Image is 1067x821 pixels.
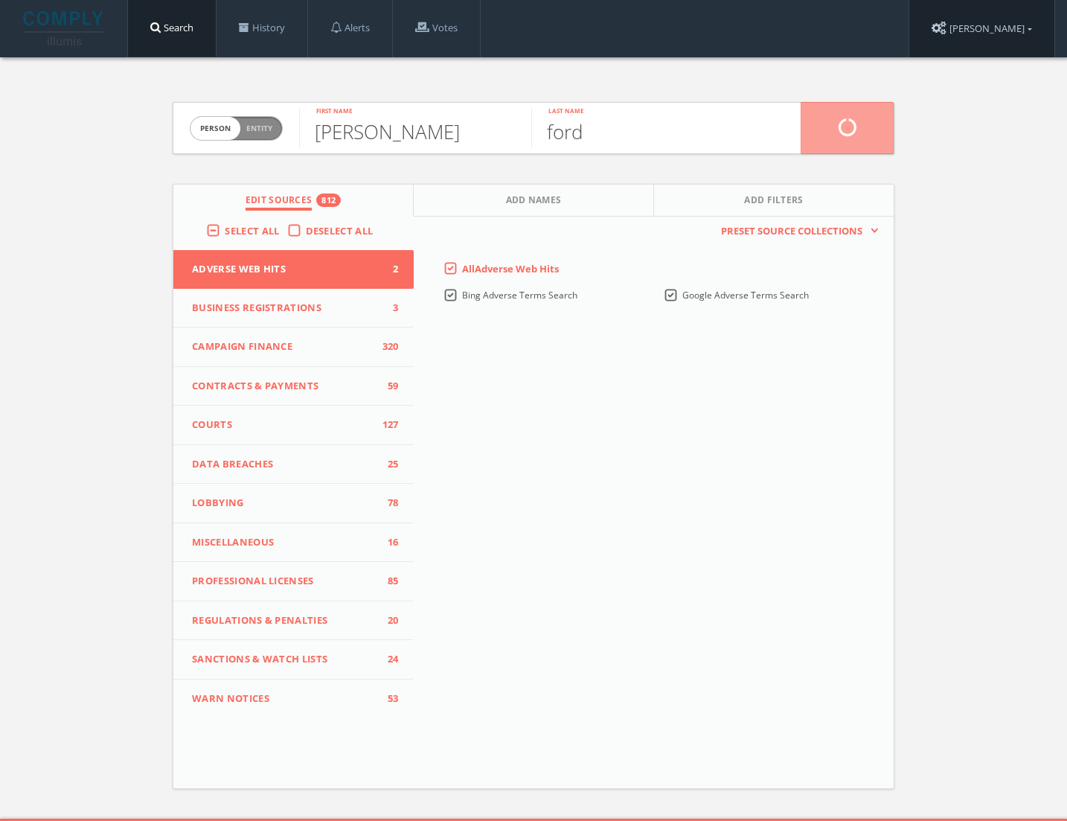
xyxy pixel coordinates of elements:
button: Add Filters [654,185,894,217]
button: Courts127 [173,406,414,445]
span: Add Filters [744,194,804,211]
div: 812 [316,194,341,207]
span: 59 [377,379,399,394]
button: Campaign Finance320 [173,328,414,367]
button: Preset Source Collections [714,224,879,239]
span: 127 [377,418,399,432]
button: Business Registrations3 [173,289,414,328]
span: 24 [377,652,399,667]
button: WARN Notices53 [173,680,414,718]
span: 320 [377,339,399,354]
span: 85 [377,574,399,589]
span: 3 [377,301,399,316]
button: Adverse Web Hits2 [173,250,414,289]
span: 25 [377,457,399,472]
button: Professional Licenses85 [173,562,414,601]
span: Deselect All [306,224,374,237]
span: Contracts & Payments [192,379,377,394]
span: Entity [246,123,272,134]
span: Professional Licenses [192,574,377,589]
span: person [190,117,240,140]
span: All Adverse Web Hits [462,262,559,275]
span: Regulations & Penalties [192,613,377,628]
span: 2 [377,262,399,277]
button: Contracts & Payments59 [173,367,414,406]
span: Lobbying [192,496,377,511]
span: 20 [377,613,399,628]
button: Miscellaneous16 [173,523,414,563]
span: Add Names [506,194,562,211]
span: 78 [377,496,399,511]
button: Data Breaches25 [173,445,414,485]
span: Sanctions & Watch Lists [192,652,377,667]
span: Miscellaneous [192,535,377,550]
button: Lobbying78 [173,484,414,523]
span: Google Adverse Terms Search [682,289,809,301]
button: Regulations & Penalties20 [173,601,414,641]
span: Edit Sources [246,194,313,211]
button: Add Names [414,185,654,217]
button: Sanctions & Watch Lists24 [173,640,414,680]
span: Select All [225,224,279,237]
span: Bing Adverse Terms Search [462,289,577,301]
span: 16 [377,535,399,550]
span: Campaign Finance [192,339,377,354]
img: illumis [23,11,106,45]
span: Preset Source Collections [714,224,870,239]
span: WARN Notices [192,691,377,706]
span: Adverse Web Hits [192,262,377,277]
span: Data Breaches [192,457,377,472]
button: Edit Sources812 [173,185,414,217]
span: Business Registrations [192,301,377,316]
span: 53 [377,691,399,706]
span: Courts [192,418,377,432]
